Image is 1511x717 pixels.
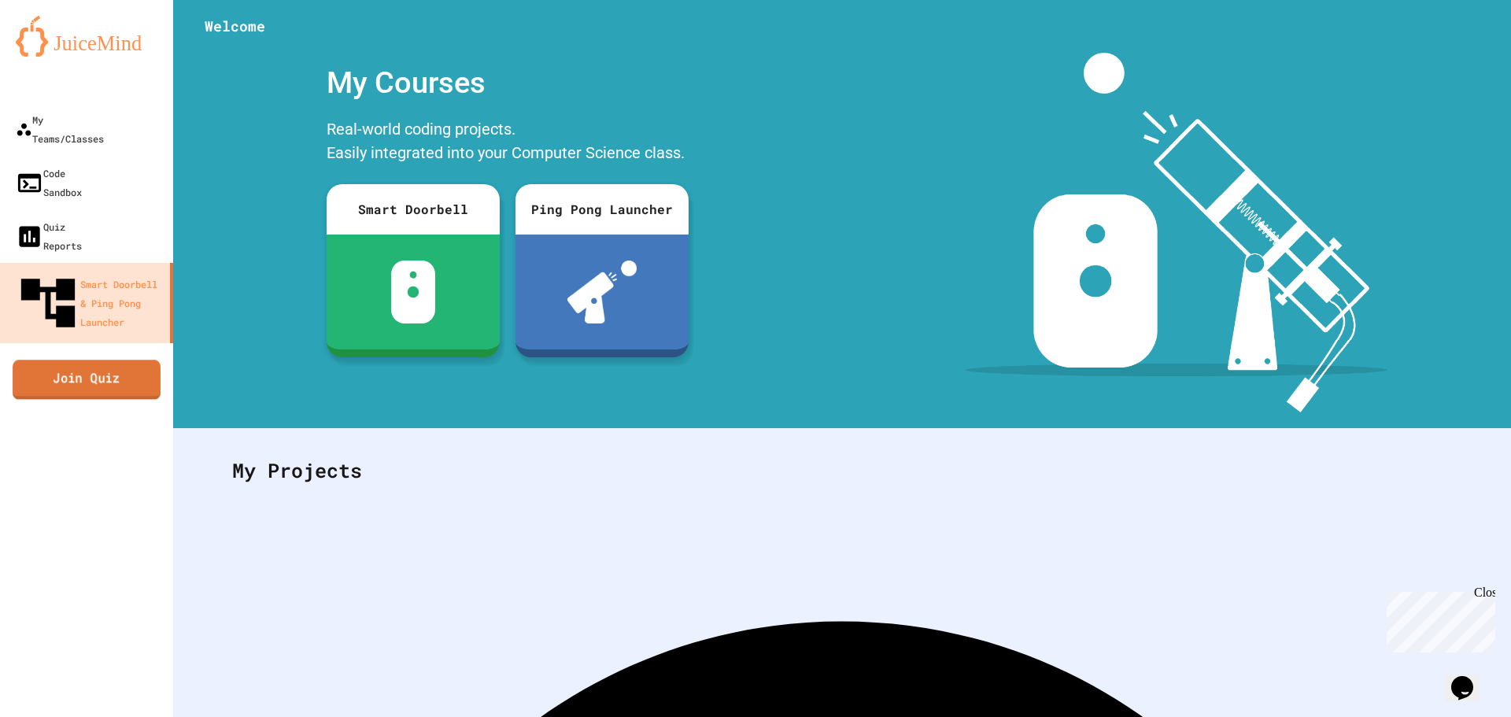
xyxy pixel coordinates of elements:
[966,53,1387,412] img: banner-image-my-projects.png
[16,164,82,201] div: Code Sandbox
[216,440,1468,501] div: My Projects
[327,184,500,235] div: Smart Doorbell
[515,184,689,235] div: Ping Pong Launcher
[16,110,104,148] div: My Teams/Classes
[1445,654,1495,701] iframe: chat widget
[319,113,696,172] div: Real-world coding projects. Easily integrated into your Computer Science class.
[1380,586,1495,652] iframe: chat widget
[567,261,637,323] img: ppl-with-ball.png
[391,261,436,323] img: sdb-white.svg
[319,53,696,113] div: My Courses
[16,271,164,335] div: Smart Doorbell & Ping Pong Launcher
[13,360,161,399] a: Join Quiz
[16,217,82,255] div: Quiz Reports
[6,6,109,100] div: Chat with us now!Close
[16,16,157,57] img: logo-orange.svg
